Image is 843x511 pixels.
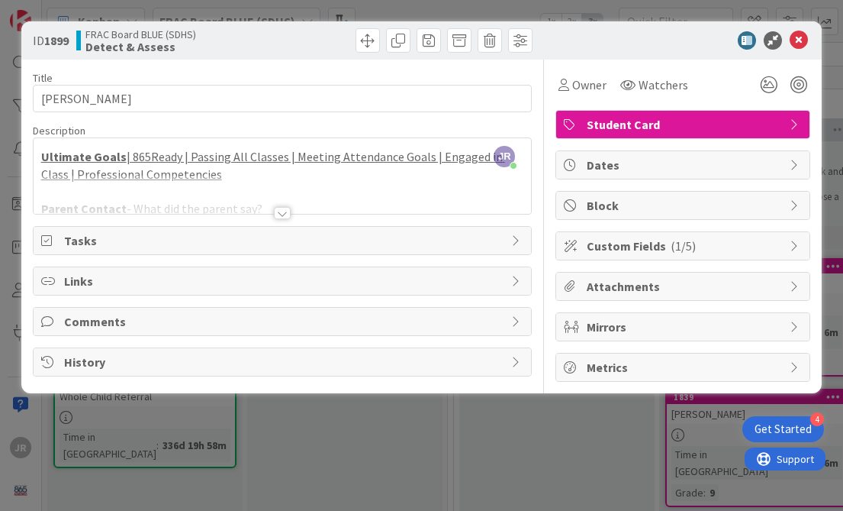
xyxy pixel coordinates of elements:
[85,40,196,53] b: Detect & Assess
[33,85,533,112] input: type card name here...
[755,422,812,437] div: Get Started
[671,238,696,254] span: ( 1/5 )
[33,71,53,85] label: Title
[587,237,782,255] span: Custom Fields
[810,412,824,426] div: 4
[587,115,782,134] span: Student Card
[587,277,782,296] span: Attachments
[32,2,69,21] span: Support
[639,76,688,94] span: Watchers
[44,33,69,48] b: 1899
[41,149,127,164] u: Ultimate Goals
[33,124,85,137] span: Description
[587,358,782,377] span: Metrics
[64,231,504,250] span: Tasks
[41,149,505,182] u: | 865Ready | Passing All Classes | Meeting Attendance Goals | Engaged in Class | Professional Com...
[587,318,782,336] span: Mirrors
[64,353,504,371] span: History
[64,272,504,290] span: Links
[85,28,196,40] span: FRAC Board BLUE (SDHS)
[587,196,782,215] span: Block
[587,156,782,174] span: Dates
[64,312,504,331] span: Comments
[742,416,824,442] div: Open Get Started checklist, remaining modules: 4
[572,76,607,94] span: Owner
[33,31,69,50] span: ID
[494,146,515,167] span: JR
